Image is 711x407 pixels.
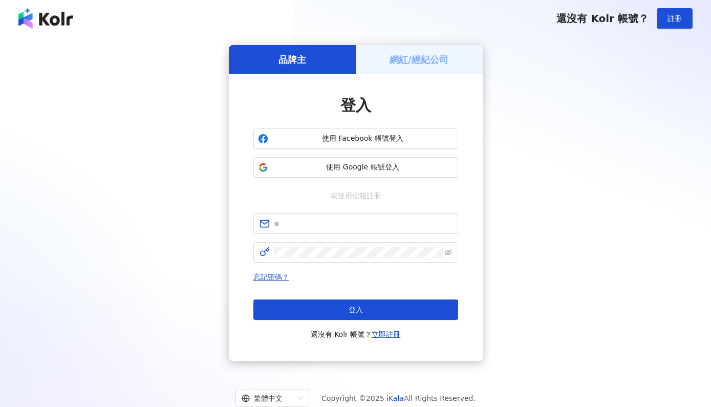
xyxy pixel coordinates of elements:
span: 使用 Google 帳號登入 [272,162,454,173]
div: 繁體中文 [242,390,294,406]
a: 立即註冊 [372,330,400,338]
img: logo [18,8,73,29]
h5: 網紅/經紀公司 [390,53,448,66]
span: 還沒有 Kolr 帳號？ [556,12,649,25]
span: 或使用信箱註冊 [324,190,388,201]
span: eye-invisible [445,249,452,256]
button: 登入 [253,299,458,320]
span: 登入 [349,306,363,314]
span: 註冊 [667,14,682,23]
span: 還沒有 Kolr 帳號？ [311,328,401,340]
span: Copyright © 2025 All Rights Reserved. [321,392,476,404]
h5: 品牌主 [278,53,306,66]
span: 使用 Facebook 帳號登入 [272,134,454,144]
a: iKala [386,394,404,402]
a: 忘記密碼？ [253,273,289,281]
span: 登入 [340,96,371,114]
button: 使用 Google 帳號登入 [253,157,458,178]
button: 使用 Facebook 帳號登入 [253,128,458,149]
button: 註冊 [657,8,693,29]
